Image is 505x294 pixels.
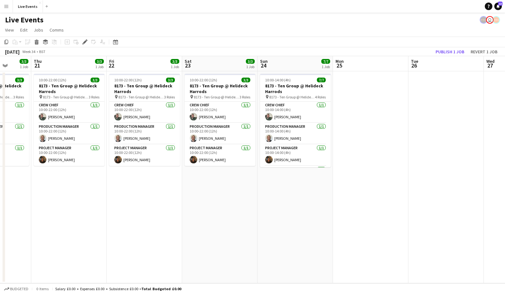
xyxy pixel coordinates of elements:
[34,27,43,33] span: Jobs
[10,287,28,291] span: Budgeted
[5,49,20,55] div: [DATE]
[494,3,502,10] a: 13
[18,26,30,34] a: Edit
[3,285,29,292] button: Budgeted
[50,27,64,33] span: Comms
[55,286,181,291] div: Salary £0.00 + Expenses £0.00 + Subsistence £0.00 =
[31,26,46,34] a: Jobs
[492,16,500,24] app-user-avatar: Alex Gill
[480,16,487,24] app-user-avatar: Production Managers
[486,16,494,24] app-user-avatar: Technical Department
[498,2,502,6] span: 13
[35,286,50,291] span: 0 items
[141,286,181,291] span: Total Budgeted £0.00
[5,15,44,25] h1: Live Events
[5,27,14,33] span: View
[39,49,45,54] div: BST
[20,27,27,33] span: Edit
[468,48,500,56] button: Revert 1 job
[21,49,37,54] span: Week 34
[13,0,43,13] button: Live Events
[3,26,16,34] a: View
[47,26,66,34] a: Comms
[433,48,467,56] button: Publish 1 job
